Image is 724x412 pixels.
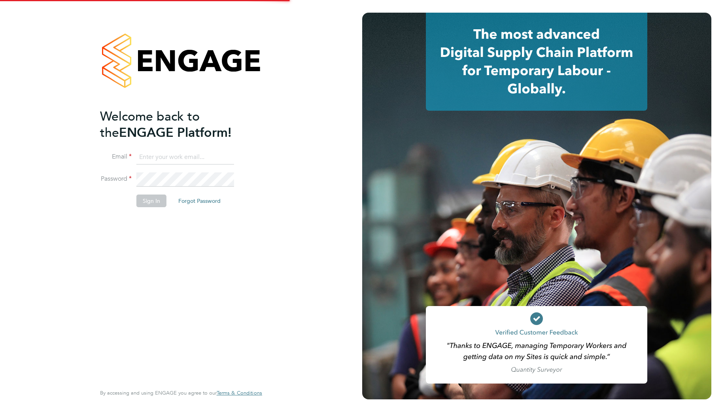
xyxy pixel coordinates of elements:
label: Password [100,175,132,183]
h2: ENGAGE Platform! [100,108,254,141]
a: Terms & Conditions [217,390,262,396]
label: Email [100,153,132,161]
span: By accessing and using ENGAGE you agree to our [100,389,262,396]
button: Sign In [136,195,166,207]
button: Forgot Password [172,195,227,207]
span: Terms & Conditions [217,389,262,396]
input: Enter your work email... [136,150,234,164]
span: Welcome back to the [100,109,200,140]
